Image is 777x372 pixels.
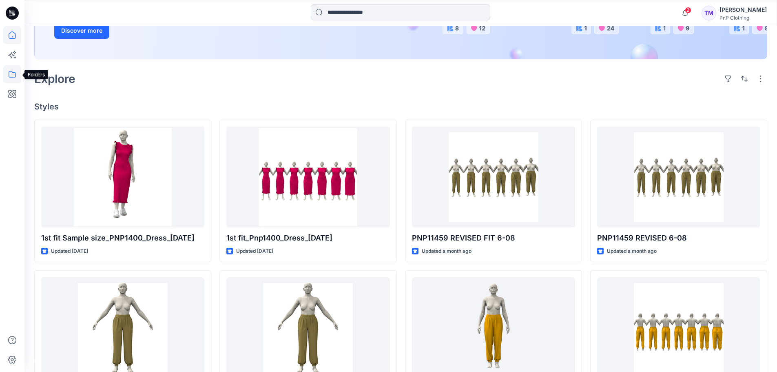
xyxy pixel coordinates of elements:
p: 1st fit Sample size_PNP1400_Dress_[DATE] [41,232,204,244]
span: 2 [685,7,691,13]
div: PnP Clothing [719,15,767,21]
p: Updated a month ago [607,247,657,256]
p: Updated a month ago [422,247,472,256]
div: TM [702,6,716,20]
h4: Styles [34,102,767,111]
p: Updated [DATE] [51,247,88,256]
a: 1st fit Sample size_PNP1400_Dress_21.08.25 [41,127,204,227]
div: [PERSON_NAME] [719,5,767,15]
h2: Explore [34,72,75,85]
a: 1st fit_Pnp1400_Dress_21.08.25 [226,127,390,227]
a: Discover more [54,22,238,39]
button: Discover more [54,22,109,39]
p: 1st fit_Pnp1400_Dress_[DATE] [226,232,390,244]
p: PNP11459 REVISED 6-08 [597,232,760,244]
a: PNP11459 REVISED 6-08 [597,127,760,227]
p: Updated [DATE] [236,247,273,256]
a: PNP11459 REVISED FIT 6-08 [412,127,575,227]
p: PNP11459 REVISED FIT 6-08 [412,232,575,244]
